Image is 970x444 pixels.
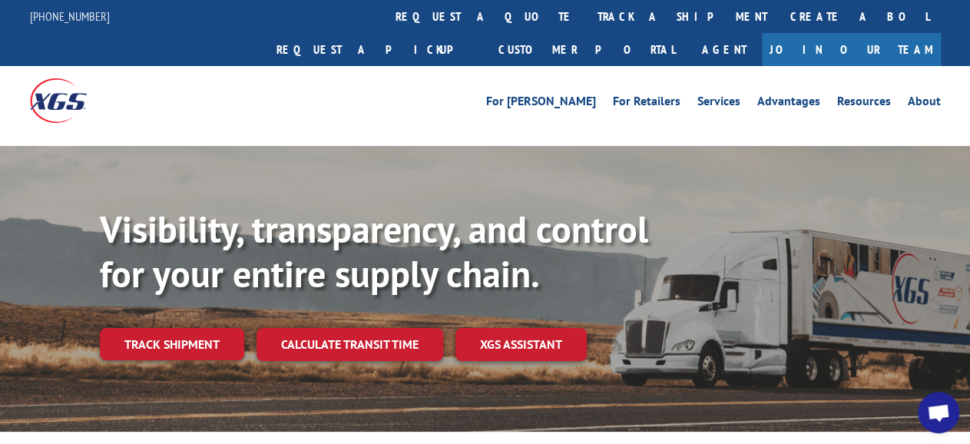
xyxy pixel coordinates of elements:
[30,8,110,24] a: [PHONE_NUMBER]
[757,95,820,112] a: Advantages
[918,392,959,433] div: Open chat
[257,328,443,361] a: Calculate transit time
[486,95,596,112] a: For [PERSON_NAME]
[687,33,762,66] a: Agent
[762,33,941,66] a: Join Our Team
[487,33,687,66] a: Customer Portal
[455,328,587,361] a: XGS ASSISTANT
[908,95,941,112] a: About
[697,95,740,112] a: Services
[265,33,487,66] a: Request a pickup
[837,95,891,112] a: Resources
[100,205,648,297] b: Visibility, transparency, and control for your entire supply chain.
[100,328,244,360] a: Track shipment
[613,95,680,112] a: For Retailers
